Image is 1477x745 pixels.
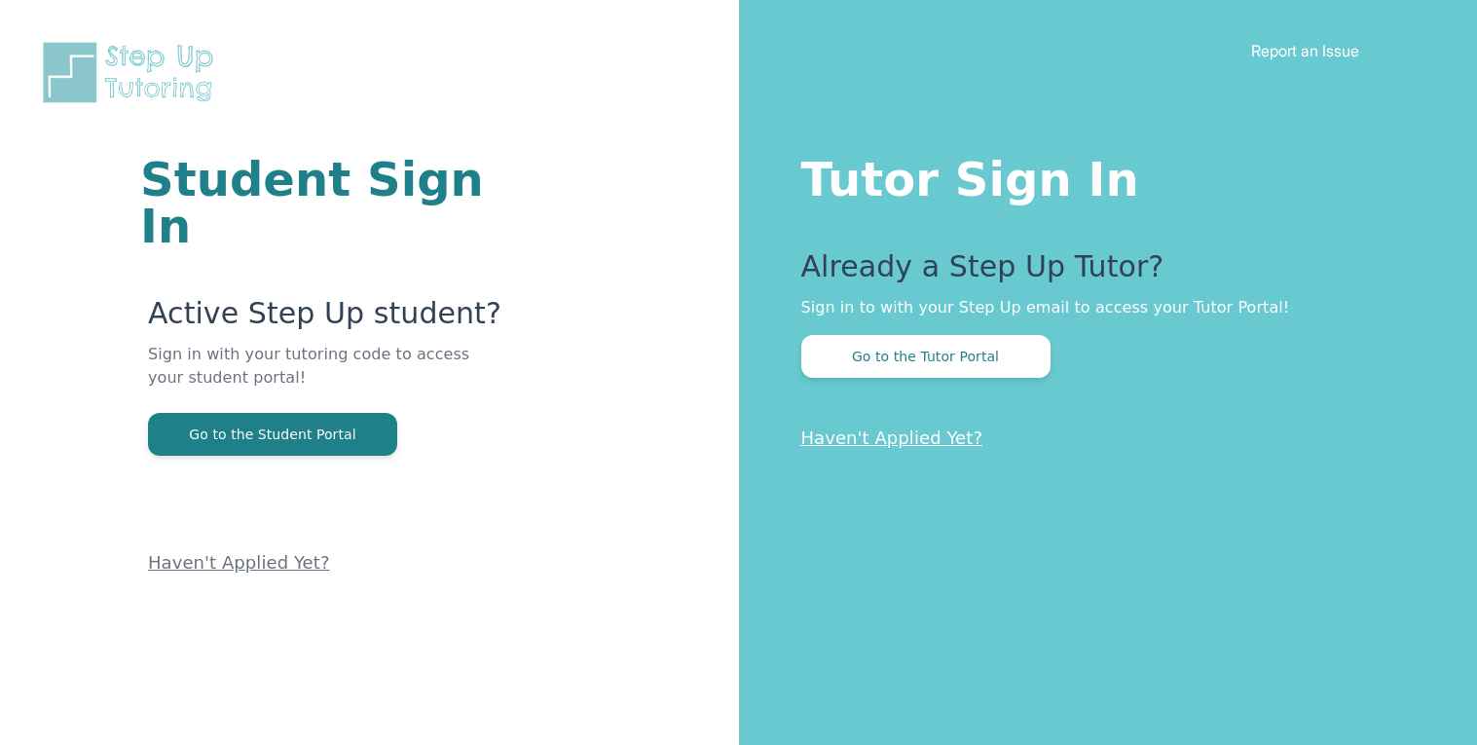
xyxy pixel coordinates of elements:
[39,39,226,106] img: Step Up Tutoring horizontal logo
[148,296,505,343] p: Active Step Up student?
[140,156,505,249] h1: Student Sign In
[801,347,1051,365] a: Go to the Tutor Portal
[801,428,983,448] a: Haven't Applied Yet?
[148,413,397,456] button: Go to the Student Portal
[1251,41,1359,60] a: Report an Issue
[801,148,1400,203] h1: Tutor Sign In
[801,249,1400,296] p: Already a Step Up Tutor?
[801,296,1400,319] p: Sign in to with your Step Up email to access your Tutor Portal!
[148,552,330,573] a: Haven't Applied Yet?
[148,425,397,443] a: Go to the Student Portal
[148,343,505,413] p: Sign in with your tutoring code to access your student portal!
[801,335,1051,378] button: Go to the Tutor Portal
